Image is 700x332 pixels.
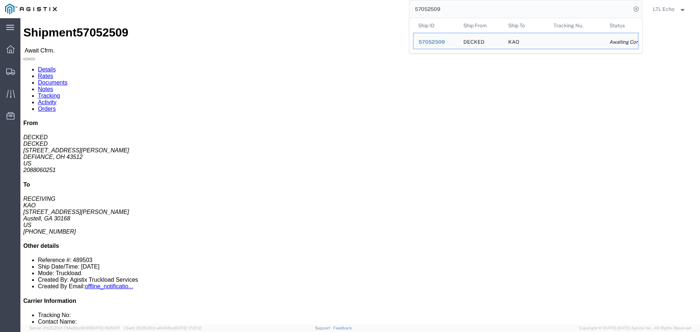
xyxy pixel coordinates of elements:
[508,33,519,49] div: KAO
[20,18,700,324] iframe: FS Legacy Container
[91,326,120,330] span: [DATE] 09:51:07
[548,18,605,33] th: Tracking Nu.
[653,5,690,13] button: LTL Echo
[413,18,458,33] th: Ship ID
[419,38,453,46] div: 57052509
[5,4,57,15] img: logo
[419,39,445,45] span: 57052509
[604,18,638,33] th: Status
[579,325,691,331] span: Copyright © [DATE]-[DATE] Agistix Inc., All Rights Reserved
[174,326,202,330] span: [DATE] 17:21:12
[333,326,352,330] a: Feedback
[610,38,633,46] div: Awaiting Confirmation
[503,18,548,33] th: Ship To
[463,33,485,49] div: DECKED
[653,5,674,13] span: LTL Echo
[409,0,631,18] input: Search for shipment number, reference number
[124,326,202,330] span: Client: 2025.20.0-e640dba
[458,18,503,33] th: Ship From
[29,326,120,330] span: Server: 2025.20.0-734e5bc92d9
[413,18,642,53] table: Search Results
[315,326,333,330] a: Support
